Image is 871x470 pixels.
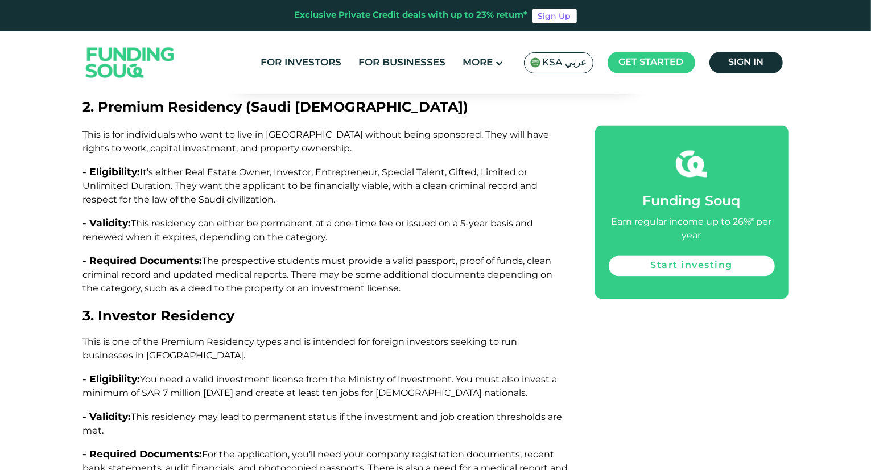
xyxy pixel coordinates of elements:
[530,57,540,68] img: SA Flag
[258,53,345,72] a: For Investors
[83,374,558,398] span: You need a valid investment license from the Ministry of Investment. You must also invest a minim...
[463,58,493,68] span: More
[609,255,775,276] a: Start investing
[728,58,763,67] span: Sign in
[83,167,538,205] span: It’s either Real Estate Owner, Investor, Entrepreneur, Special Talent, Gifted, Limited or Unlimit...
[83,373,141,385] span: - Eligibility:
[543,56,587,69] span: KSA عربي
[83,166,141,178] span: - Eligibility:
[609,216,775,243] div: Earn regular income up to 26%* per year
[83,255,553,294] span: The prospective students must provide a valid passport, proof of funds, clean criminal record and...
[75,34,186,92] img: Logo
[83,218,534,242] span: This residency can either be permanent at a one-time fee or issued on a 5-year basis and renewed ...
[83,448,203,460] span: - Required Documents:
[356,53,449,72] a: For Businesses
[83,336,518,361] span: This is one of the Premium Residency types and is intended for foreign investors seeking to run b...
[83,254,203,266] span: - Required Documents:
[83,129,550,154] span: This is for individuals who want to live in [GEOGRAPHIC_DATA] without being sponsored. They will ...
[643,195,741,208] span: Funding Souq
[83,411,563,436] span: This residency may lead to permanent status if the investment and job creation thresholds are met.
[676,148,707,179] img: fsicon
[619,58,684,67] span: Get started
[295,9,528,22] div: Exclusive Private Credit deals with up to 23% return*
[709,52,783,73] a: Sign in
[83,98,469,115] span: 2. Premium Residency (Saudi [DEMOGRAPHIC_DATA])
[532,9,577,23] a: Sign Up
[83,307,235,324] span: 3. Investor Residency
[83,217,131,229] span: - Validity:
[83,410,131,422] span: - Validity:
